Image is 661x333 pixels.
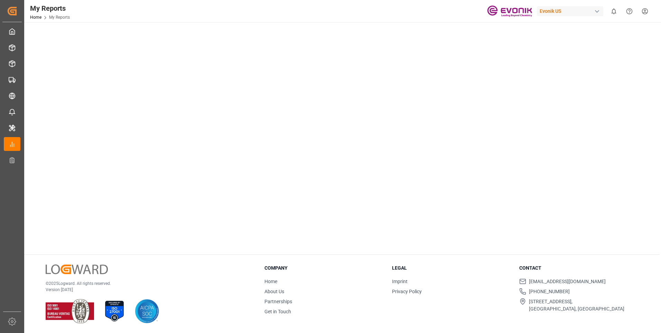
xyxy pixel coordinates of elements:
a: Home [30,15,41,20]
a: Privacy Policy [392,289,422,294]
p: Version [DATE] [46,287,247,293]
span: [EMAIL_ADDRESS][DOMAIN_NAME] [529,278,606,285]
a: Imprint [392,279,408,284]
a: About Us [264,289,284,294]
img: Logward Logo [46,264,108,274]
a: Get in Touch [264,309,291,314]
span: [PHONE_NUMBER] [529,288,570,295]
button: Evonik US [537,4,606,18]
button: Help Center [622,3,637,19]
p: © 2025 Logward. All rights reserved. [46,280,247,287]
span: [STREET_ADDRESS], [GEOGRAPHIC_DATA], [GEOGRAPHIC_DATA] [529,298,624,313]
h3: Company [264,264,383,272]
h3: Legal [392,264,511,272]
a: Partnerships [264,299,292,304]
img: ISO 27001 Certification [102,299,127,323]
a: Home [264,279,277,284]
div: Evonik US [537,6,603,16]
button: show 0 new notifications [606,3,622,19]
img: Evonik-brand-mark-Deep-Purple-RGB.jpeg_1700498283.jpeg [487,5,532,17]
h3: Contact [519,264,638,272]
img: ISO 9001 & ISO 14001 Certification [46,299,94,323]
div: My Reports [30,3,70,13]
img: AICPA SOC [135,299,159,323]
